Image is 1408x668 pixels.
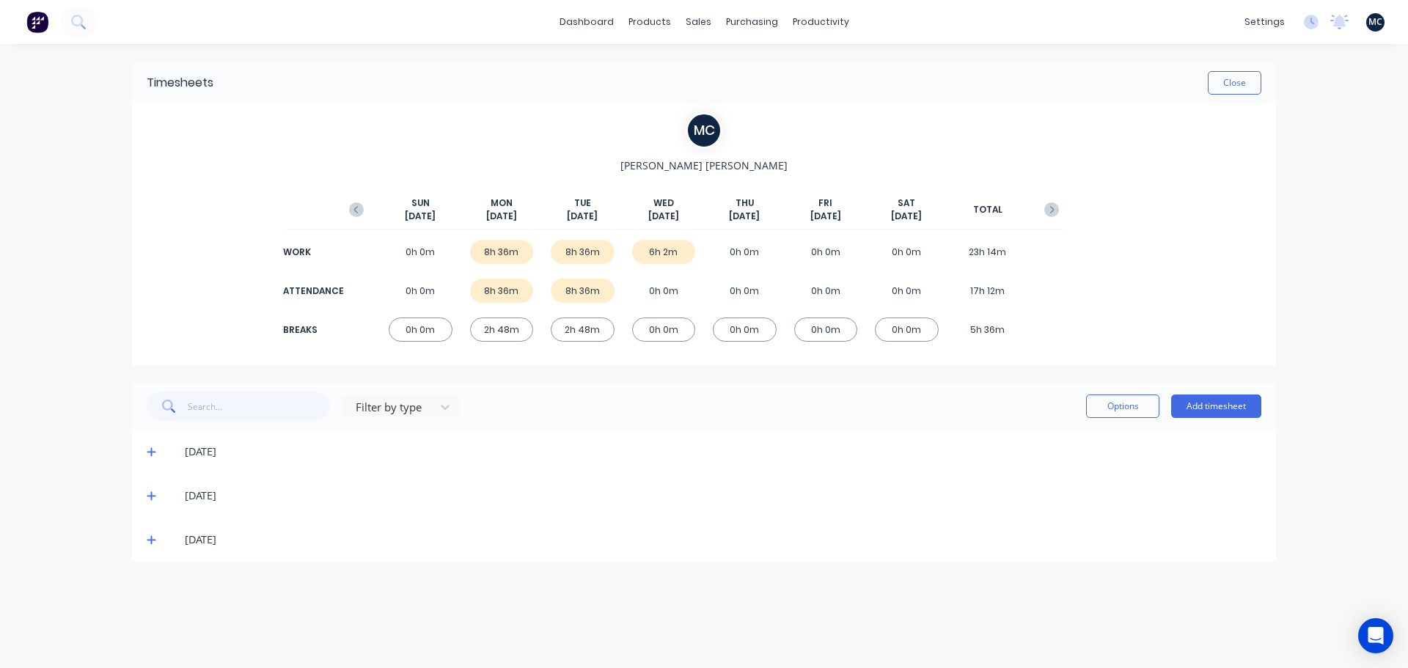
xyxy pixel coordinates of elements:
[1208,71,1261,95] button: Close
[713,240,777,264] div: 0h 0m
[185,488,1261,504] div: [DATE]
[729,210,760,223] span: [DATE]
[405,210,436,223] span: [DATE]
[898,197,915,210] span: SAT
[648,210,679,223] span: [DATE]
[1086,394,1159,418] button: Options
[470,318,534,342] div: 2h 48m
[736,197,754,210] span: THU
[653,197,674,210] span: WED
[1358,618,1393,653] div: Open Intercom Messenger
[567,210,598,223] span: [DATE]
[470,240,534,264] div: 8h 36m
[389,240,452,264] div: 0h 0m
[389,279,452,303] div: 0h 0m
[552,11,621,33] a: dashboard
[875,279,939,303] div: 0h 0m
[411,197,430,210] span: SUN
[794,279,858,303] div: 0h 0m
[1237,11,1292,33] div: settings
[875,240,939,264] div: 0h 0m
[574,197,591,210] span: TUE
[956,279,1020,303] div: 17h 12m
[283,246,342,259] div: WORK
[713,318,777,342] div: 0h 0m
[620,158,788,173] span: [PERSON_NAME] [PERSON_NAME]
[891,210,922,223] span: [DATE]
[389,318,452,342] div: 0h 0m
[973,203,1002,216] span: TOTAL
[185,532,1261,548] div: [DATE]
[486,210,517,223] span: [DATE]
[621,11,678,33] div: products
[678,11,719,33] div: sales
[956,240,1020,264] div: 23h 14m
[956,318,1020,342] div: 5h 36m
[185,444,1261,460] div: [DATE]
[188,392,331,421] input: Search...
[818,197,832,210] span: FRI
[1171,394,1261,418] button: Add timesheet
[551,318,615,342] div: 2h 48m
[1368,15,1382,29] span: MC
[470,279,534,303] div: 8h 36m
[794,318,858,342] div: 0h 0m
[785,11,857,33] div: productivity
[875,318,939,342] div: 0h 0m
[719,11,785,33] div: purchasing
[632,318,696,342] div: 0h 0m
[283,285,342,298] div: ATTENDANCE
[551,279,615,303] div: 8h 36m
[632,279,696,303] div: 0h 0m
[26,11,48,33] img: Factory
[713,279,777,303] div: 0h 0m
[491,197,513,210] span: MON
[794,240,858,264] div: 0h 0m
[686,112,722,149] div: M C
[551,240,615,264] div: 8h 36m
[147,74,213,92] div: Timesheets
[283,323,342,337] div: BREAKS
[632,240,696,264] div: 6h 2m
[810,210,841,223] span: [DATE]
